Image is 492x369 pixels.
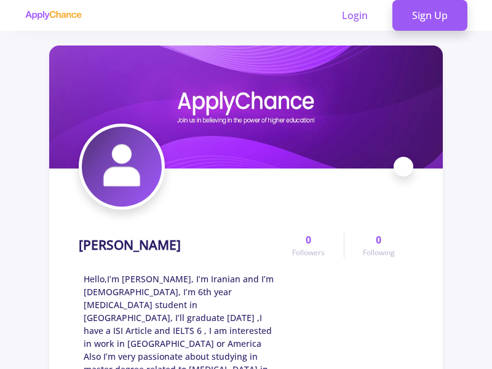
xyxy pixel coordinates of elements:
h1: [PERSON_NAME] [79,237,181,253]
img: HODA ZAREPOUR avatar [82,127,162,207]
img: HODA ZAREPOUR cover image [49,46,443,169]
span: Following [363,247,395,258]
span: 0 [376,232,381,247]
a: 0Following [344,232,413,258]
span: Followers [292,247,325,258]
img: applychance logo text only [25,10,82,20]
a: 0Followers [274,232,343,258]
span: 0 [306,232,311,247]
